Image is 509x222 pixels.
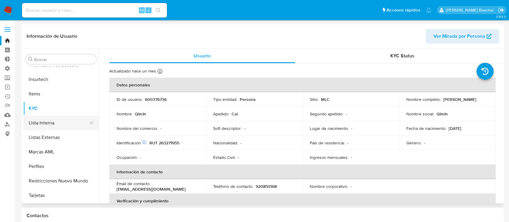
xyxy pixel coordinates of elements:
[109,68,156,74] p: Actualizado hace un mes
[23,145,99,159] button: Marcas AML
[194,52,211,59] span: Usuario
[310,184,348,189] p: Nombre corporativo :
[351,126,352,131] p: -
[426,8,431,13] a: Notificaciones
[27,33,77,39] h1: Información de Usuario
[351,184,352,189] p: -
[310,155,348,160] p: Ingresos mensuales :
[406,126,446,131] p: Fecha de nacimiento :
[390,52,415,59] span: KYC Status
[406,111,434,117] p: Nombre social :
[446,7,496,13] p: camila.tresguerres@mercadolibre.com
[310,126,349,131] p: Lugar de nacimiento :
[310,140,345,146] p: País de residencia :
[347,140,348,146] p: -
[23,101,99,116] button: KYC
[238,155,239,160] p: -
[109,78,496,92] th: Datos personales
[449,126,461,131] p: [DATE]
[23,116,94,130] button: Lista Interna
[406,140,421,146] p: Género :
[434,29,485,43] span: Ver Mirada por Persona
[117,155,138,160] p: Ocupación :
[139,7,144,13] span: Alt
[148,7,149,13] span: s
[351,155,352,160] p: -
[117,126,158,131] p: Nombre del comercio :
[310,111,343,117] p: Segundo apellido :
[406,97,441,102] p: Nombre completo :
[213,97,237,102] p: Tipo entidad :
[346,111,347,117] p: -
[149,140,179,146] p: RUT 263271955
[152,6,165,14] button: search-icon
[109,165,496,179] th: Información de contacto
[256,184,277,189] p: 920851368
[437,111,448,117] p: Qimin
[28,57,33,62] button: Buscar
[23,188,99,203] button: Tarjetas
[426,29,499,43] button: Ver Mirada por Persona
[34,57,94,62] input: Buscar
[117,111,133,117] p: Nombre :
[443,97,476,102] p: [PERSON_NAME]
[27,213,499,219] h1: Contactos
[23,174,99,188] button: Restricciones Nuevo Mundo
[117,97,142,102] p: ID de usuario :
[23,72,99,87] button: Insurtech
[424,140,425,146] p: -
[117,186,186,192] p: [EMAIL_ADDRESS][DOMAIN_NAME]
[232,111,238,117] p: Cai
[386,7,420,13] span: Accesos rápidos
[23,130,99,145] button: Listas Externas
[310,97,319,102] p: Sitio :
[213,155,235,160] p: Estado Civil :
[498,7,504,13] a: Salir
[117,181,150,186] p: Email de contacto :
[135,111,146,117] p: Qimin
[240,140,242,146] p: -
[23,159,99,174] button: Perfiles
[213,140,238,146] p: Nacionalidad :
[22,6,167,14] input: Buscar usuario o caso...
[117,140,147,146] p: Identificación :
[240,97,256,102] p: Persona
[321,97,330,102] p: MLC
[213,126,242,131] p: Soft descriptor :
[160,126,162,131] p: -
[213,111,229,117] p: Apellido :
[109,194,496,208] th: Verificación y cumplimiento
[140,155,141,160] p: -
[145,97,167,102] p: 600376736
[23,87,99,101] button: Items
[244,126,245,131] p: -
[213,184,253,189] p: Teléfono de contacto :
